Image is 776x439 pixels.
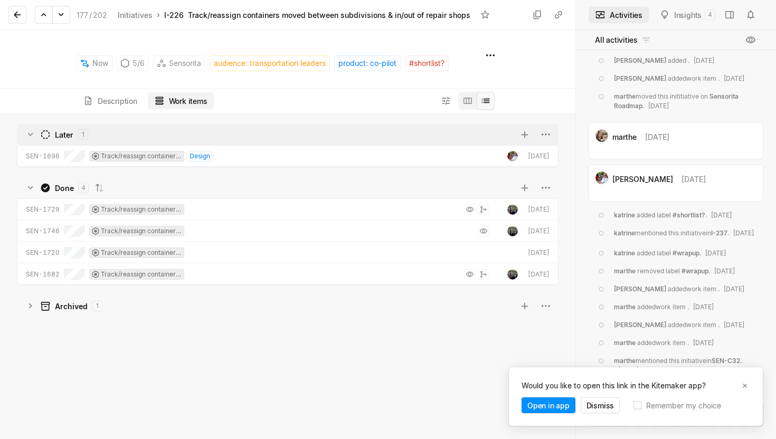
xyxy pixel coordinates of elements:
div: mentioned this initiative in . [614,228,754,240]
span: Track/reassign containers moved between subdivisions & in/out of repair shops [101,270,181,279]
div: 177 202 [77,9,107,21]
span: [DATE] [724,321,744,329]
span: marthe [614,92,636,100]
span: [DATE] [694,56,714,64]
span: Remember my choice [646,400,721,411]
div: added work item . [614,338,714,348]
div: 1 [92,301,102,311]
span: [DATE] [645,131,669,142]
span: product: co-pilot [338,56,396,71]
div: [DATE] [526,270,550,279]
button: Work items [148,92,214,109]
a: SEN-1696Track/reassign containers moved between subdivisions & in/out of repair shopsDesign[DATE] [17,145,559,167]
span: #shortlist? [673,211,705,219]
span: [PERSON_NAME] [614,74,666,82]
span: #shortlist? [409,56,444,71]
div: › [157,9,160,20]
span: katrine [614,249,635,257]
img: marthe.png [595,129,608,142]
span: [PERSON_NAME] [614,56,666,64]
span: [DATE] [618,366,639,374]
div: Archived [55,301,88,312]
div: SEN-1682 [26,270,60,279]
img: Screenshot%202025-04-08%20at%2014.02.25.png [507,151,518,161]
button: All activities [589,32,658,49]
div: SEN-1720 [26,248,60,257]
span: Design [190,151,210,161]
div: Track/reassign containers moved between subdivisions & in/out of repair shops [188,9,470,21]
span: [DATE] [724,285,744,293]
span: marthe [614,267,636,275]
a: SEN-C32 [712,357,740,365]
span: [DATE] [682,174,706,185]
div: added work item . [614,302,714,312]
span: marthe [612,131,637,142]
span: [DATE] [705,249,726,257]
img: IMG_5995.jpeg [507,269,518,280]
div: added . [614,56,714,65]
a: katrinementioned this initiativeinI-237.[DATE] [576,225,776,244]
div: removed label . [614,266,735,276]
img: IMG_5995.jpeg [507,204,518,215]
button: Description [77,92,144,109]
div: Done [55,183,74,194]
a: SEN-1682Track/reassign containers moved between subdivisions & in/out of repair shops[DATE] [17,263,559,285]
span: / [89,11,92,20]
span: Sensorita [169,56,201,71]
span: [DATE] [693,303,714,311]
span: All activities [595,34,638,45]
a: SEN-1729Track/reassign containers moved between subdivisions & in/out of repair shops[DATE] [17,198,559,220]
span: [DATE] [711,211,732,219]
div: [DATE] [526,205,550,214]
a: marthementioned this initiativeinSEN-C32.[DATE] [576,352,776,381]
span: Track/reassign containers moved between subdivisions & in/out of repair shops [101,151,181,161]
span: marthe [614,303,636,311]
div: added label . [614,249,726,258]
span: audience: transportation leaders [214,56,326,71]
button: Change to mode list_view [477,92,495,110]
div: [DATE] [526,226,550,236]
span: [DATE] [693,339,714,347]
span: #wrapup [682,267,708,275]
div: 4 [78,183,89,193]
span: Track/reassign containers moved between subdivisions & in/out of repair shops [101,226,181,236]
a: Initiatives [116,8,155,22]
div: moved this inititiative on . [614,92,757,113]
div: added work item . [614,284,744,294]
button: Activities [589,6,649,23]
span: #wrapup [673,249,699,257]
span: marthe [614,357,636,365]
span: [DATE] [724,74,744,82]
span: Now [92,56,108,71]
div: SEN-1729 [26,205,60,214]
img: IMG_5995.jpeg [507,226,518,236]
span: Track/reassign containers moved between subdivisions & in/out of repair shops [101,205,181,214]
a: I-237 [711,229,727,237]
div: 5 / 6 [117,55,149,71]
div: board and list toggle [459,92,495,110]
div: I-226 [164,9,184,21]
span: [PERSON_NAME] [612,174,673,185]
div: Later [55,129,73,140]
div: 4 [705,9,715,20]
div: added label . [614,211,732,220]
span: Track/reassign containers moved between subdivisions & in/out of repair shops [101,248,181,257]
div: SEN-1746 [26,226,60,236]
span: [PERSON_NAME] [614,285,666,293]
button: Change to mode board_view [459,92,477,110]
span: [DATE] [648,102,669,110]
a: SEN-1720Track/reassign containers moved between subdivisions & in/out of repair shops[DATE] [17,242,559,263]
img: Screenshot%202025-04-08%20at%2014.02.25.png [595,171,608,184]
div: SEN-1696 [26,151,60,161]
span: [PERSON_NAME] [614,321,666,329]
a: SEN-1746Track/reassign containers moved between subdivisions & in/out of repair shops[DATE] [17,220,559,242]
div: [DATE] [526,151,550,161]
span: [DATE] [714,267,735,275]
button: Open in app [522,397,575,413]
button: Insights4 [653,6,722,23]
